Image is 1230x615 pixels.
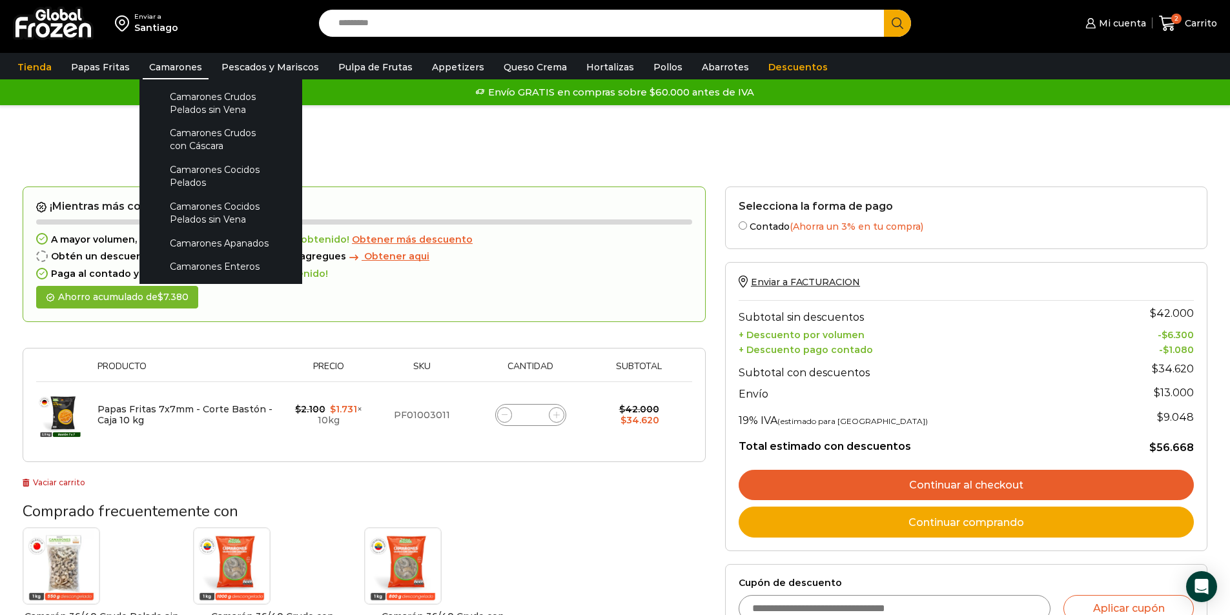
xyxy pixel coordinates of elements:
[152,194,289,231] a: Camarones Cocidos Pelados sin Vena
[1149,441,1194,454] bdi: 56.668
[1082,10,1145,36] a: Mi cuenta
[152,158,289,195] a: Camarones Cocidos Pelados
[134,12,178,21] div: Enviar a
[346,251,429,262] a: Obtener aqui
[295,403,301,415] span: $
[1152,363,1158,375] span: $
[23,478,85,487] a: Vaciar carrito
[91,361,283,381] th: Producto
[739,341,1096,356] th: + Descuento pago contado
[522,406,540,424] input: Product quantity
[1150,307,1156,319] span: $
[739,382,1096,405] th: Envío
[739,301,1096,327] th: Subtotal sin descuentos
[1163,344,1194,356] bdi: 1.080
[739,430,1096,454] th: Total estimado con descuentos
[295,403,325,415] bdi: 2.100
[647,55,689,79] a: Pollos
[330,403,357,415] bdi: 1.731
[1096,341,1194,356] td: -
[143,55,209,79] a: Camarones
[283,381,374,449] td: × 10kg
[283,361,374,381] th: Precio
[374,381,469,449] td: PF01003011
[739,200,1194,212] h2: Selecciona la forma de pago
[23,501,238,521] span: Comprado frecuentemente con
[620,414,626,426] span: $
[425,55,491,79] a: Appetizers
[884,10,911,37] button: Search button
[97,403,272,426] a: Papas Fritas 7x7mm - Corte Bastón - Caja 10 kg
[1096,17,1146,30] span: Mi cuenta
[739,578,1194,589] label: Cupón de descuento
[1152,363,1194,375] bdi: 34.620
[115,12,134,34] img: address-field-icon.svg
[619,403,625,415] span: $
[580,55,641,79] a: Hortalizas
[619,403,659,415] bdi: 42.000
[1162,329,1167,341] span: $
[1154,387,1194,399] bdi: 13.000
[36,234,692,245] div: A mayor volumen, mayor descuento
[158,291,163,303] span: $
[620,414,659,426] bdi: 34.620
[790,221,923,232] span: (Ahorra un 3% en tu compra)
[497,55,573,79] a: Queso Crema
[215,55,325,79] a: Pescados y Mariscos
[1154,387,1160,399] span: $
[592,361,686,381] th: Subtotal
[152,255,289,279] a: Camarones Enteros
[469,361,593,381] th: Cantidad
[1162,329,1194,341] bdi: 6.300
[374,361,469,381] th: Sku
[739,507,1194,538] a: Continuar comprando
[1157,411,1163,423] span: $
[739,276,860,288] a: Enviar a FACTURACION
[1171,14,1182,24] span: 2
[1150,307,1194,319] bdi: 42.000
[1182,17,1217,30] span: Carrito
[1163,344,1169,356] span: $
[739,470,1194,501] a: Continuar al checkout
[364,250,429,262] span: Obtener aqui
[1149,441,1156,454] span: $
[36,200,692,213] h2: ¡Mientras más compras, más ahorras!
[751,276,860,288] span: Enviar a FACTURACION
[777,416,928,426] small: (estimado para [GEOGRAPHIC_DATA])
[36,268,692,279] div: Paga al contado y ahorra un 3%
[36,286,198,308] div: Ahorro acumulado de
[158,291,189,303] bdi: 7.380
[134,21,178,34] div: Santiago
[1159,8,1217,39] a: 2 Carrito
[152,231,289,255] a: Camarones Apanados
[762,55,834,79] a: Descuentos
[695,55,755,79] a: Abarrotes
[739,221,747,230] input: Contado(Ahorra un 3% en tu compra)
[65,55,136,79] a: Papas Fritas
[152,121,289,158] a: Camarones Crudos con Cáscara
[1186,571,1217,602] div: Open Intercom Messenger
[1096,327,1194,341] td: -
[352,234,473,245] a: Obtener más descuento
[739,356,1096,382] th: Subtotal con descuentos
[11,55,58,79] a: Tienda
[330,403,336,415] span: $
[36,251,692,262] div: Obtén un descuento extra por cada producto que agregues
[739,327,1096,341] th: + Descuento por volumen
[332,55,419,79] a: Pulpa de Frutas
[1157,411,1194,423] span: 9.048
[152,85,289,121] a: Camarones Crudos Pelados sin Vena
[739,404,1096,430] th: 19% IVA
[739,219,1194,232] label: Contado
